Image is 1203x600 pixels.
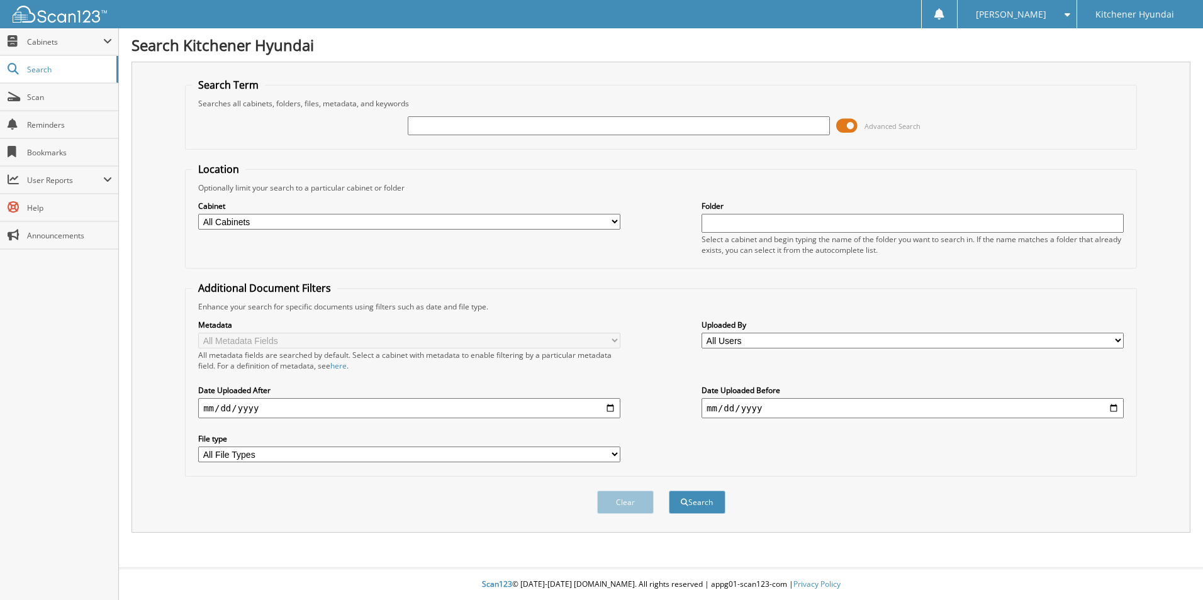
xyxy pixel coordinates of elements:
label: Date Uploaded Before [702,385,1124,396]
label: Metadata [198,319,620,330]
span: Scan [27,92,112,103]
span: [PERSON_NAME] [976,11,1046,18]
label: Uploaded By [702,319,1124,330]
span: Bookmarks [27,147,112,158]
div: Optionally limit your search to a particular cabinet or folder [192,182,1130,193]
h1: Search Kitchener Hyundai [131,35,1190,55]
span: Search [27,64,110,75]
button: Search [669,491,725,514]
span: User Reports [27,175,103,186]
span: Help [27,203,112,213]
legend: Location [192,162,245,176]
span: Announcements [27,230,112,241]
input: start [198,398,620,418]
div: All metadata fields are searched by default. Select a cabinet with metadata to enable filtering b... [198,350,620,371]
label: File type [198,433,620,444]
span: Advanced Search [864,121,920,131]
span: Kitchener Hyundai [1095,11,1174,18]
legend: Additional Document Filters [192,281,337,295]
span: Cabinets [27,36,103,47]
a: Privacy Policy [793,579,841,589]
div: Enhance your search for specific documents using filters such as date and file type. [192,301,1130,312]
button: Clear [597,491,654,514]
span: Scan123 [482,579,512,589]
a: here [330,360,347,371]
div: © [DATE]-[DATE] [DOMAIN_NAME]. All rights reserved | appg01-scan123-com | [119,569,1203,600]
label: Folder [702,201,1124,211]
img: scan123-logo-white.svg [13,6,107,23]
div: Searches all cabinets, folders, files, metadata, and keywords [192,98,1130,109]
div: Select a cabinet and begin typing the name of the folder you want to search in. If the name match... [702,234,1124,255]
input: end [702,398,1124,418]
label: Date Uploaded After [198,385,620,396]
span: Reminders [27,119,112,130]
legend: Search Term [192,78,265,92]
label: Cabinet [198,201,620,211]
